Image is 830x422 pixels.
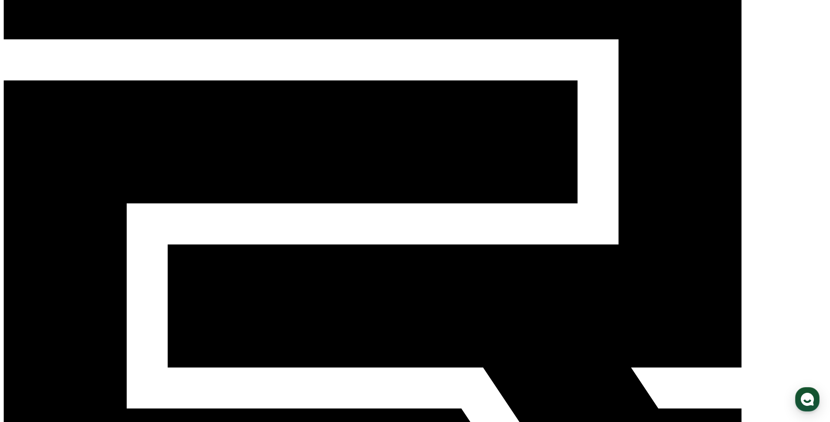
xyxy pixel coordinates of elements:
span: 홈 [27,289,33,296]
a: 홈 [3,276,58,298]
a: 대화 [58,276,112,298]
span: 대화 [80,290,90,297]
a: 설정 [112,276,167,298]
span: 설정 [135,289,145,296]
